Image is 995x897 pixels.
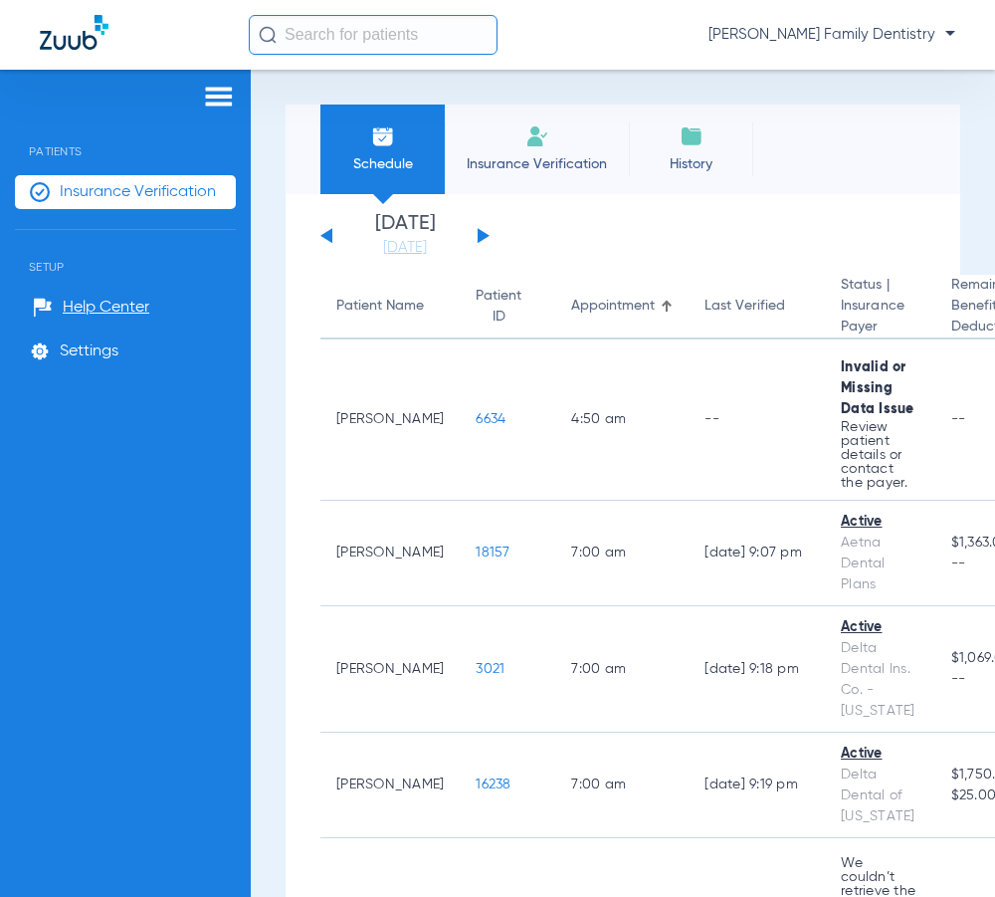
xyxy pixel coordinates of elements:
[320,339,460,501] td: [PERSON_NAME]
[841,360,914,416] span: Invalid or Missing Data Issue
[825,275,935,339] th: Status |
[320,501,460,606] td: [PERSON_NAME]
[33,298,149,318] a: Help Center
[689,339,825,501] td: --
[249,15,497,55] input: Search for patients
[841,744,919,765] div: Active
[555,339,689,501] td: 4:50 AM
[555,606,689,733] td: 7:00 AM
[476,778,510,791] span: 16238
[951,412,966,426] span: --
[345,214,465,258] li: [DATE]
[60,182,216,202] span: Insurance Verification
[841,765,919,827] div: Delta Dental of [US_STATE]
[60,341,118,361] span: Settings
[571,296,673,317] div: Appointment
[689,733,825,838] td: [DATE] 9:19 PM
[841,296,919,337] span: Insurance Payer
[680,124,703,148] img: History
[841,533,919,595] div: Aetna Dental Plans
[15,114,236,158] span: Patients
[40,15,108,50] img: Zuub Logo
[336,296,424,317] div: Patient Name
[320,733,460,838] td: [PERSON_NAME]
[371,124,395,148] img: Schedule
[203,85,235,109] img: hamburger-icon
[841,638,919,722] div: Delta Dental Ins. Co. - [US_STATE]
[476,286,521,328] div: Patient ID
[476,286,539,328] div: Patient ID
[841,512,919,533] div: Active
[841,420,919,490] p: Review patient details or contact the payer.
[704,296,785,317] div: Last Verified
[841,617,919,638] div: Active
[555,733,689,838] td: 7:00 AM
[320,606,460,733] td: [PERSON_NAME]
[345,238,465,258] a: [DATE]
[476,412,505,426] span: 6634
[259,26,277,44] img: Search Icon
[476,662,504,676] span: 3021
[555,501,689,606] td: 7:00 AM
[689,606,825,733] td: [DATE] 9:18 PM
[336,296,444,317] div: Patient Name
[476,546,509,560] span: 18157
[689,501,825,606] td: [DATE] 9:07 PM
[460,154,614,174] span: Insurance Verification
[63,298,149,318] span: Help Center
[644,154,738,174] span: History
[335,154,430,174] span: Schedule
[15,230,236,274] span: Setup
[525,124,549,148] img: Manual Insurance Verification
[708,25,955,45] span: [PERSON_NAME] Family Dentistry
[571,296,655,317] div: Appointment
[704,296,809,317] div: Last Verified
